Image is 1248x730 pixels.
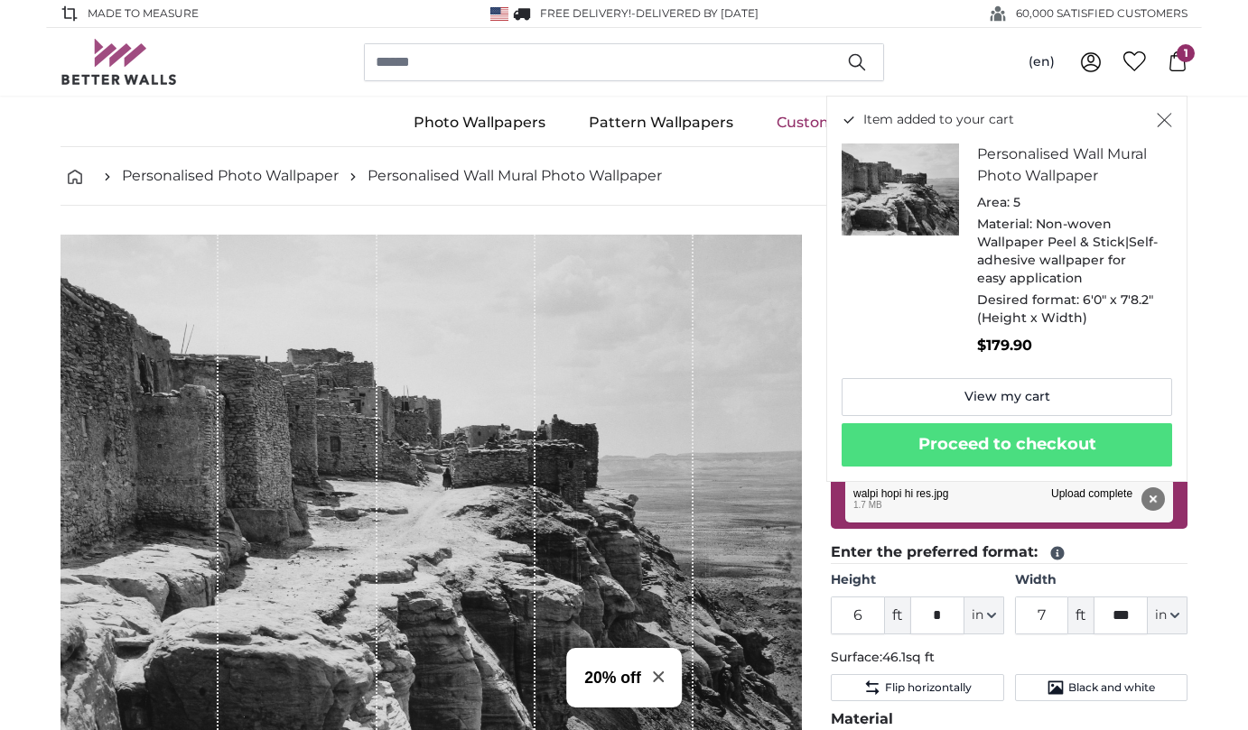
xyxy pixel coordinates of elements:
span: Item added to your cart [863,111,1014,129]
a: Pattern Wallpapers [567,99,755,146]
button: Close [1157,111,1172,129]
img: personalised-photo [842,143,959,236]
a: Custom [755,99,856,146]
img: Betterwalls [61,39,178,85]
a: Personalised Wall Mural Photo Wallpaper [368,165,662,187]
img: United States [490,7,508,21]
button: Flip horizontally [831,674,1003,701]
span: FREE delivery! [540,6,631,20]
span: Flip horizontally [885,680,972,695]
span: ft [1068,596,1094,634]
a: Personalised Photo Wallpaper [122,165,339,187]
h3: Personalised Wall Mural Photo Wallpaper [977,143,1158,187]
span: 5 [1013,194,1020,210]
legend: Enter the preferred format: [831,541,1187,564]
span: 60,000 SATISFIED CUSTOMERS [1016,5,1187,22]
span: 46.1sq ft [882,649,935,665]
span: 6'0" x 7'8.2" (Height x Width) [977,291,1153,326]
button: Proceed to checkout [842,423,1172,467]
label: Height [831,571,1003,589]
span: in [972,606,983,624]
span: in [1155,606,1167,624]
button: in [1148,596,1187,634]
nav: breadcrumbs [61,147,1187,206]
div: Item added to your cart [826,96,1187,482]
span: - [631,6,759,20]
span: ft [885,596,910,634]
span: 1 [1177,44,1195,62]
label: Width [1015,571,1187,589]
span: Non-woven Wallpaper Peel & Stick|Self-adhesive wallpaper for easy application [977,216,1158,286]
p: Surface: [831,649,1187,667]
span: Area: [977,194,1010,210]
button: Black and white [1015,674,1187,701]
span: Desired format: [977,291,1079,308]
span: Material: [977,216,1032,232]
a: Photo Wallpapers [392,99,567,146]
p: $179.90 [977,335,1158,356]
button: (en) [1014,46,1069,79]
span: Black and white [1068,680,1155,695]
span: Made to Measure [88,5,199,22]
button: in [964,596,1004,634]
span: Delivered by [DATE] [636,6,759,20]
a: View my cart [842,378,1172,416]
